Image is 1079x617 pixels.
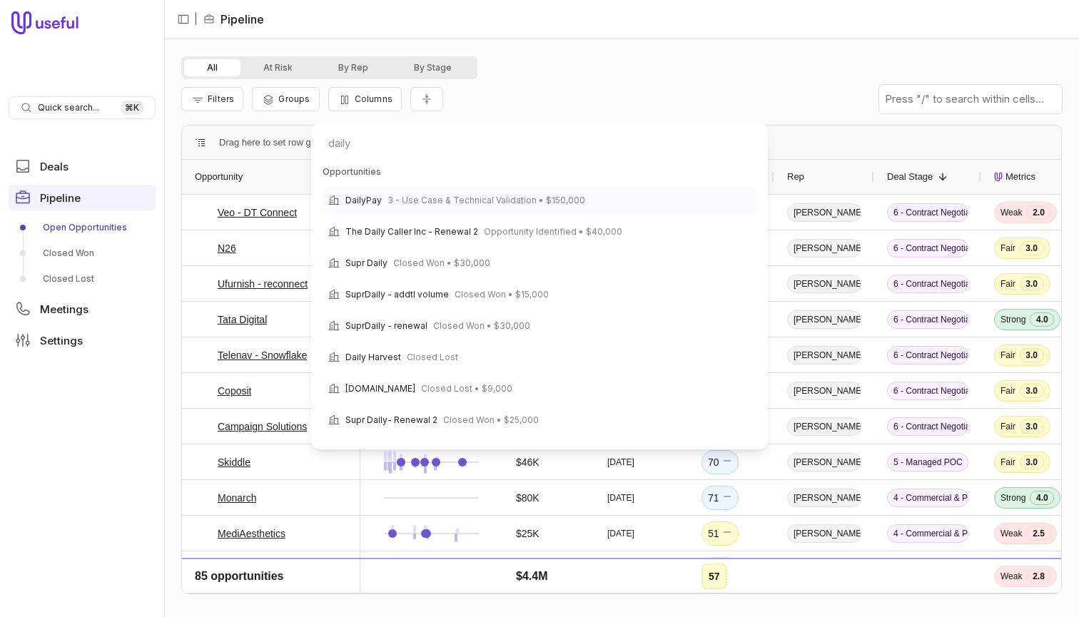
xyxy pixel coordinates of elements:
[345,443,422,460] span: Supr Daily - upsell
[345,380,415,397] span: [DOMAIN_NAME]
[345,286,449,303] span: SuprDaily - addtl volume
[433,317,530,335] span: Closed Won • $30,000
[345,317,427,335] span: SuprDaily - renewal
[345,223,478,240] span: The Daily Caller Inc - Renewal 2
[345,349,401,366] span: Daily Harvest
[345,192,382,209] span: DailyPay
[427,443,522,460] span: Closed Lost • $10,000
[317,163,762,444] div: Suggestions
[317,129,762,158] input: Search for pages and commands...
[421,380,512,397] span: Closed Lost • $9,000
[387,192,585,209] span: 3 - Use Case & Technical Validation • $150,000
[345,412,437,429] span: Supr Daily- Renewal 2
[455,286,549,303] span: Closed Won • $15,000
[393,255,490,272] span: Closed Won • $30,000
[443,412,539,429] span: Closed Won • $25,000
[407,349,458,366] span: Closed Lost
[484,223,622,240] span: Opportunity Identified • $40,000
[345,255,387,272] span: Supr Daily
[323,163,756,180] div: Opportunities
